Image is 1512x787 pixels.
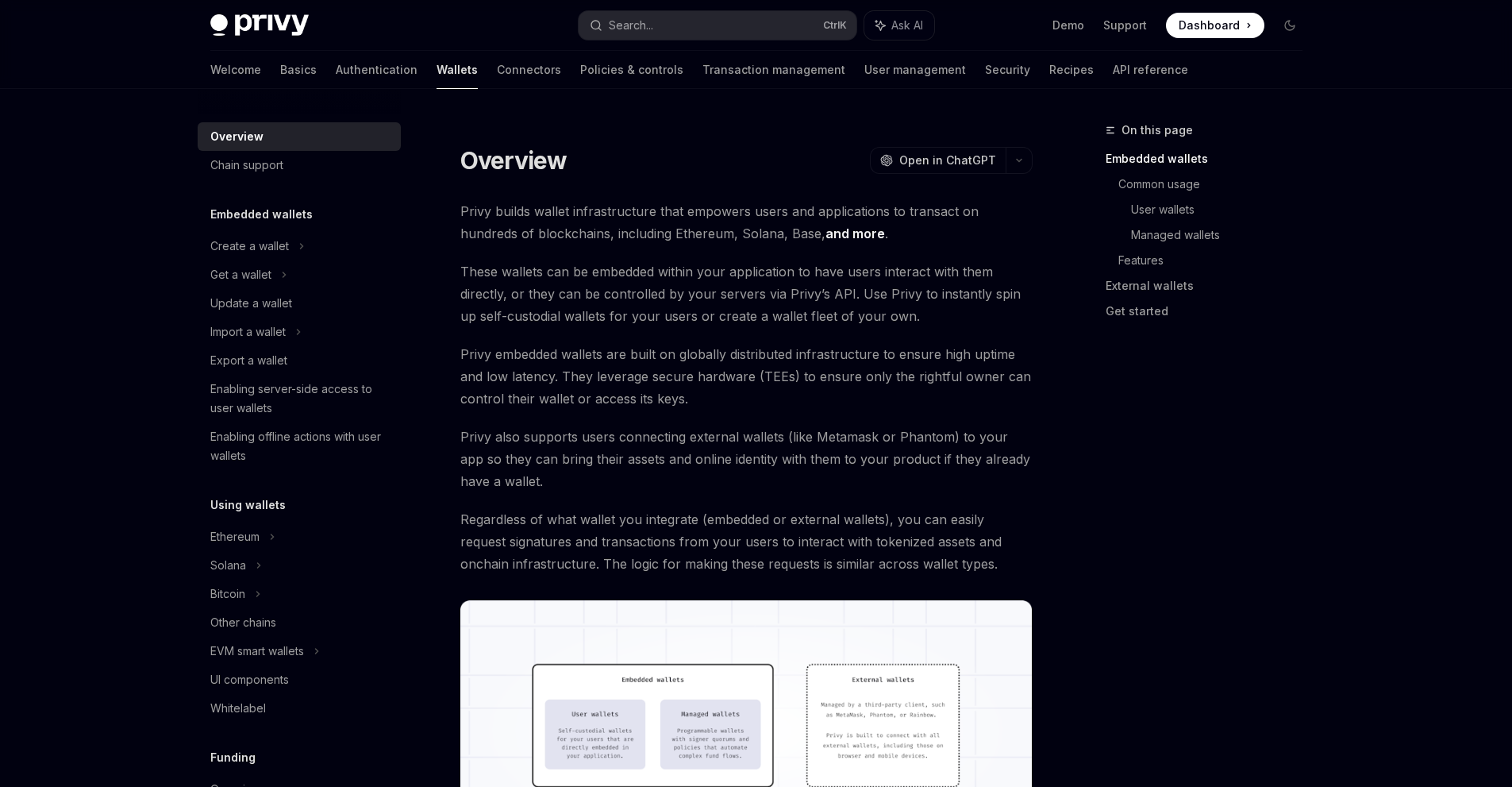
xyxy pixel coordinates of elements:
[198,346,401,375] a: Export a wallet
[210,156,283,175] div: Chain support
[210,322,286,341] div: Import a wallet
[1179,17,1240,33] span: Dashboard
[460,260,1033,327] span: These wallets can be embedded within your application to have users interact with them directly, ...
[210,237,289,256] div: Create a wallet
[1118,172,1315,197] a: Common usage
[198,422,401,470] a: Enabling offline actions with user wallets
[1166,13,1264,38] a: Dashboard
[1277,13,1302,38] button: Toggle dark mode
[210,748,256,767] h5: Funding
[210,265,271,284] div: Get a wallet
[210,699,266,718] div: Whitelabel
[891,17,923,33] span: Ask AI
[1113,51,1188,89] a: API reference
[198,151,401,179] a: Chain support
[198,122,401,151] a: Overview
[210,527,260,546] div: Ethereum
[1106,299,1315,324] a: Get started
[864,11,934,40] button: Ask AI
[1131,197,1315,222] a: User wallets
[210,496,286,515] h5: Using wallets
[1052,17,1084,33] a: Demo
[1106,146,1315,172] a: Embedded wallets
[198,608,401,637] a: Other chains
[702,51,845,89] a: Transaction management
[497,51,561,89] a: Connectors
[210,294,292,313] div: Update a wallet
[210,670,289,689] div: UI components
[460,508,1033,575] span: Regardless of what wallet you integrate (embedded or external wallets), you can easily request si...
[864,51,966,89] a: User management
[460,200,1033,245] span: Privy builds wallet infrastructure that empowers users and applications to transact on hundreds o...
[198,665,401,694] a: UI components
[280,51,317,89] a: Basics
[899,152,996,168] span: Open in ChatGPT
[1131,222,1315,248] a: Managed wallets
[210,556,246,575] div: Solana
[870,147,1006,174] button: Open in ChatGPT
[210,51,261,89] a: Welcome
[210,380,391,418] div: Enabling server-side access to user wallets
[210,127,264,146] div: Overview
[1106,273,1315,299] a: External wallets
[823,19,847,32] span: Ctrl K
[198,289,401,318] a: Update a wallet
[580,51,683,89] a: Policies & controls
[210,613,276,632] div: Other chains
[460,426,1033,492] span: Privy also supports users connecting external wallets (like Metamask or Phantom) to your app so t...
[210,427,391,465] div: Enabling offline actions with user wallets
[210,14,309,37] img: dark logo
[210,642,304,661] div: EVM smart wallets
[579,11,856,40] button: Search...CtrlK
[198,375,401,422] a: Enabling server-side access to user wallets
[210,584,245,604] div: Bitcoin
[210,351,287,370] div: Export a wallet
[198,694,401,723] a: Whitelabel
[985,51,1030,89] a: Security
[437,51,478,89] a: Wallets
[336,51,417,89] a: Authentication
[1103,17,1147,33] a: Support
[825,226,885,242] a: and more
[609,16,653,35] div: Search...
[460,343,1033,410] span: Privy embedded wallets are built on globally distributed infrastructure to ensure high uptime and...
[210,205,313,224] h5: Embedded wallets
[1121,121,1193,140] span: On this page
[460,146,567,175] h1: Overview
[1118,248,1315,273] a: Features
[1049,51,1094,89] a: Recipes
